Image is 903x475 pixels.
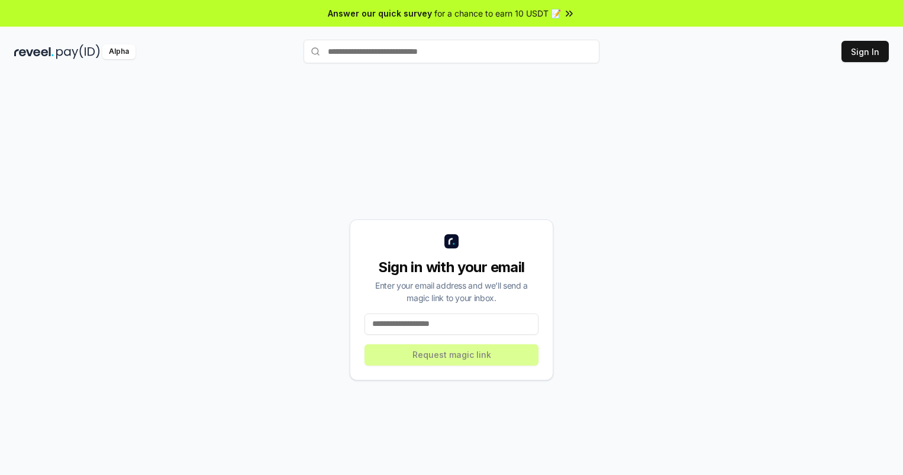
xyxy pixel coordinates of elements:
span: Answer our quick survey [328,7,432,20]
img: pay_id [56,44,100,59]
button: Sign In [841,41,889,62]
div: Sign in with your email [365,258,538,277]
div: Alpha [102,44,136,59]
span: for a chance to earn 10 USDT 📝 [434,7,561,20]
img: logo_small [444,234,459,248]
img: reveel_dark [14,44,54,59]
div: Enter your email address and we’ll send a magic link to your inbox. [365,279,538,304]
